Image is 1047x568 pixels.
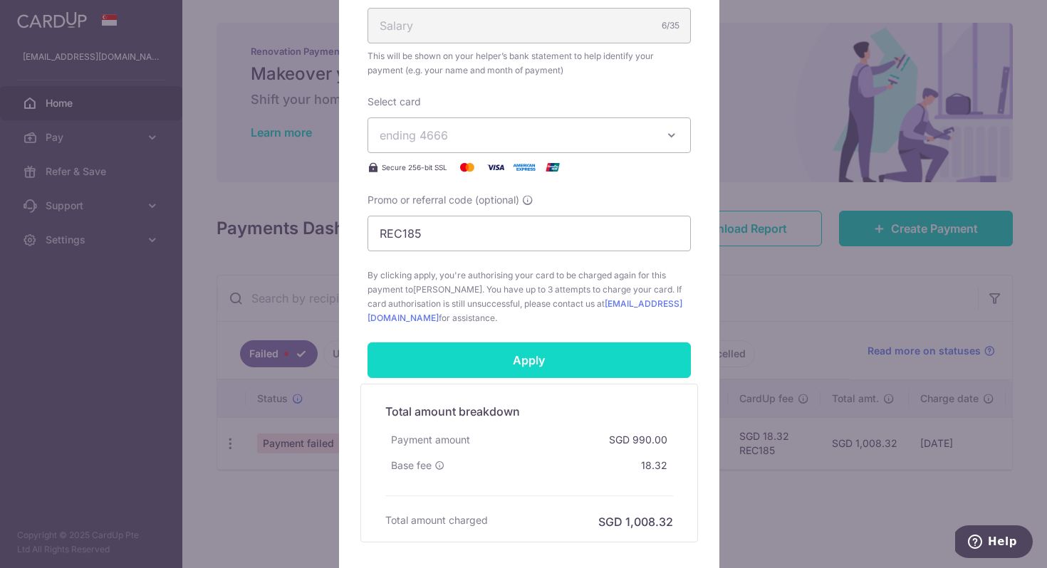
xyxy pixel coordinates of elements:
iframe: Opens a widget where you can find more information [955,525,1033,561]
img: American Express [510,159,538,176]
h5: Total amount breakdown [385,403,673,420]
button: ending 4666 [368,117,691,153]
span: ending 4666 [380,128,448,142]
h6: Total amount charged [385,513,488,527]
div: 18.32 [635,453,673,478]
span: [PERSON_NAME] [413,284,482,295]
img: Mastercard [453,159,481,176]
div: SGD 990.00 [603,427,673,453]
h6: SGD 1,008.32 [598,513,673,530]
span: By clicking apply, you're authorising your card to be charged again for this payment to . You hav... [368,268,691,325]
input: Apply [368,342,691,378]
span: This will be shown on your helper’s bank statement to help identify your payment (e.g. your name ... [368,49,691,78]
label: Select card [368,95,421,109]
img: Visa [481,159,510,176]
div: Payment amount [385,427,476,453]
div: 6/35 [662,19,679,33]
span: Promo or referral code (optional) [368,193,519,207]
img: UnionPay [538,159,567,176]
span: Base fee [391,458,432,473]
span: Secure 256-bit SSL [382,162,447,173]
